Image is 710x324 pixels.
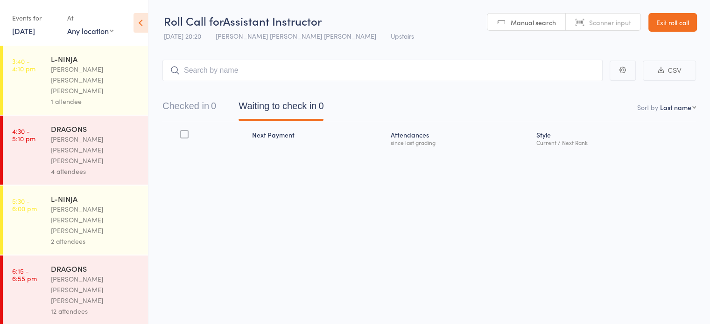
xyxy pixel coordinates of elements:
[387,125,532,150] div: Atten­dances
[162,96,216,121] button: Checked in0
[51,193,140,204] div: L-NINJA
[3,116,148,185] a: 4:30 -5:10 pmDRAGONS[PERSON_NAME] [PERSON_NAME] [PERSON_NAME]4 attendees
[643,61,696,81] button: CSV
[3,46,148,115] a: 3:40 -4:10 pmL-NINJA[PERSON_NAME] [PERSON_NAME] [PERSON_NAME]1 attendee
[648,13,697,32] a: Exit roll call
[239,96,323,121] button: Waiting to check in0
[164,13,223,28] span: Roll Call for
[67,10,113,26] div: At
[533,125,696,150] div: Style
[51,64,140,96] div: [PERSON_NAME] [PERSON_NAME] [PERSON_NAME]
[637,103,658,112] label: Sort by
[12,197,37,212] time: 5:30 - 6:00 pm
[51,124,140,134] div: DRAGONS
[391,139,528,145] div: since last grading
[12,26,35,36] a: [DATE]
[391,31,414,41] span: Upstairs
[248,125,387,150] div: Next Payment
[164,31,201,41] span: [DATE] 20:20
[211,101,216,111] div: 0
[51,236,140,247] div: 2 attendees
[216,31,376,41] span: [PERSON_NAME] [PERSON_NAME] [PERSON_NAME]
[511,18,556,27] span: Manual search
[660,103,691,112] div: Last name
[12,127,35,142] time: 4:30 - 5:10 pm
[51,274,140,306] div: [PERSON_NAME] [PERSON_NAME] [PERSON_NAME]
[12,267,37,282] time: 6:15 - 6:55 pm
[51,263,140,274] div: DRAGONS
[12,57,35,72] time: 3:40 - 4:10 pm
[12,10,58,26] div: Events for
[318,101,323,111] div: 0
[51,204,140,236] div: [PERSON_NAME] [PERSON_NAME] [PERSON_NAME]
[67,26,113,36] div: Any location
[223,13,322,28] span: Assistant Instructor
[51,96,140,107] div: 1 attendee
[3,186,148,255] a: 5:30 -6:00 pmL-NINJA[PERSON_NAME] [PERSON_NAME] [PERSON_NAME]2 attendees
[51,166,140,177] div: 4 attendees
[589,18,631,27] span: Scanner input
[51,54,140,64] div: L-NINJA
[51,306,140,317] div: 12 attendees
[536,139,692,145] div: Current / Next Rank
[51,134,140,166] div: [PERSON_NAME] [PERSON_NAME] [PERSON_NAME]
[162,60,603,81] input: Search by name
